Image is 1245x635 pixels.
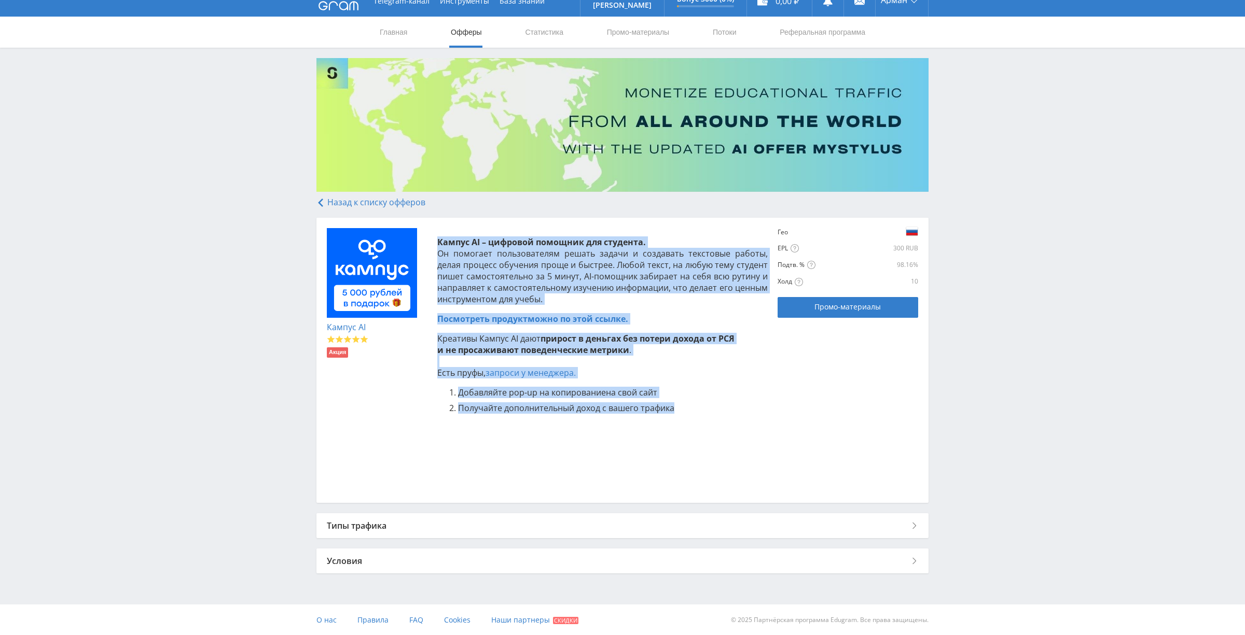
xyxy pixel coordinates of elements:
[327,321,366,333] a: Кампус AI
[553,617,578,624] span: Скидки
[409,615,423,625] span: FAQ
[450,17,483,48] a: Офферы
[606,387,657,398] span: на свой сайт
[778,228,811,236] div: Гео
[437,236,646,248] strong: Кампус AI – цифровой помощник для студента.
[906,225,918,237] img: e19fcd9231212a64c934454d68839819.png
[458,402,674,414] span: Получайте дополнительный доход с вашего трафика
[437,313,528,324] span: Посмотреть продукт
[593,1,652,9] p: [PERSON_NAME]
[437,333,735,356] strong: прирост в деньгах без потери дохода от РСЯ и не просаживают поведенческие метрики
[327,347,348,358] li: Акция
[779,17,866,48] a: Реферальная программа
[316,58,929,192] img: Banner
[873,277,918,286] div: 10
[813,244,918,252] div: 300 RUB
[458,387,606,398] span: Добавляйте pop-up на копирование
[778,244,811,253] div: EPL
[316,513,929,538] div: Типы трафика
[437,313,628,324] a: Посмотреть продуктможно по этой ссылке.
[357,615,389,625] span: Правила
[712,17,738,48] a: Потоки
[778,297,918,318] a: Промо-материалы
[814,303,881,311] span: Промо-материалы
[316,548,929,573] div: Условия
[873,261,918,269] div: 98.16%
[437,236,768,305] p: Он помогает пользователям решать задачи и создавать текстовые работы, делая процесс обучения прощ...
[524,17,564,48] a: Статистика
[486,367,576,378] a: запроси у менеджера.
[491,615,550,625] span: Наши партнеры
[437,333,768,378] p: Креативы Кампус AI дают . Есть пруфы,
[778,261,870,270] div: Подтв. %
[606,17,670,48] a: Промо-материалы
[778,277,870,286] div: Холд
[379,17,408,48] a: Главная
[327,228,417,318] img: 61b0a20f679e4abdf8b58b6a20f298fd.png
[316,196,425,208] a: Назад к списку офферов
[316,615,337,625] span: О нас
[444,615,471,625] span: Cookies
